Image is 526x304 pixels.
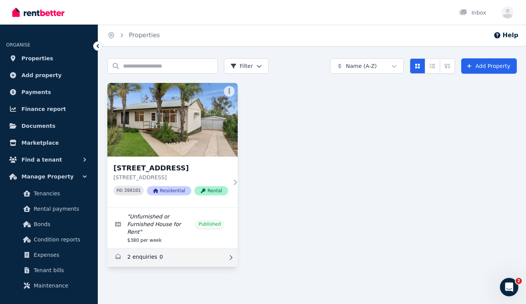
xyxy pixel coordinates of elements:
[9,232,89,247] a: Condition reports
[9,263,89,278] a: Tenant bills
[6,68,92,83] a: Add property
[107,83,238,157] img: 14 Hayward Terrace, Loxton
[6,135,92,150] a: Marketplace
[330,58,404,74] button: Name (A-Z)
[9,201,89,216] a: Rental payments
[21,155,62,164] span: Find a tenant
[9,186,89,201] a: Tenancies
[410,58,425,74] button: Card view
[113,173,228,181] p: [STREET_ADDRESS]
[21,104,66,114] span: Finance report
[9,247,89,263] a: Expenses
[6,118,92,134] a: Documents
[440,58,455,74] button: Expanded list view
[34,235,85,244] span: Condition reports
[410,58,455,74] div: View options
[500,278,518,296] iframe: Intercom live chat
[21,121,56,131] span: Documents
[461,58,517,74] a: Add Property
[107,208,238,248] a: Edit listing: Unfurnished or Furnished House for Rent
[34,220,85,229] span: Bonds
[21,71,62,80] span: Add property
[21,172,74,181] span: Manage Property
[129,31,160,39] a: Properties
[6,101,92,117] a: Finance report
[224,58,269,74] button: Filter
[6,51,92,66] a: Properties
[21,88,51,97] span: Payments
[34,204,85,213] span: Rental payments
[6,152,92,167] button: Find a tenant
[124,188,141,193] code: 398101
[6,42,30,48] span: ORGANISE
[9,278,89,293] a: Maintenance
[346,62,377,70] span: Name (A-Z)
[107,83,238,208] a: 14 Hayward Terrace, Loxton[STREET_ADDRESS][STREET_ADDRESS]PID 398101ResidentialRental
[12,7,64,18] img: RentBetter
[107,248,238,267] a: Enquiries for 14 Hayward Terrace, Loxton
[459,9,486,17] div: Inbox
[117,188,123,193] small: PID
[194,186,228,195] span: Rental
[34,189,85,198] span: Tenancies
[224,86,235,97] button: More options
[6,84,92,100] a: Payments
[34,250,85,259] span: Expenses
[147,186,191,195] span: Residential
[98,25,169,46] nav: Breadcrumb
[21,54,53,63] span: Properties
[493,31,518,40] button: Help
[34,281,85,290] span: Maintenance
[34,266,85,275] span: Tenant bills
[516,278,522,284] span: 2
[230,62,253,70] span: Filter
[113,163,228,173] h3: [STREET_ADDRESS]
[9,216,89,232] a: Bonds
[21,138,59,147] span: Marketplace
[425,58,440,74] button: Compact list view
[6,169,92,184] button: Manage Property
